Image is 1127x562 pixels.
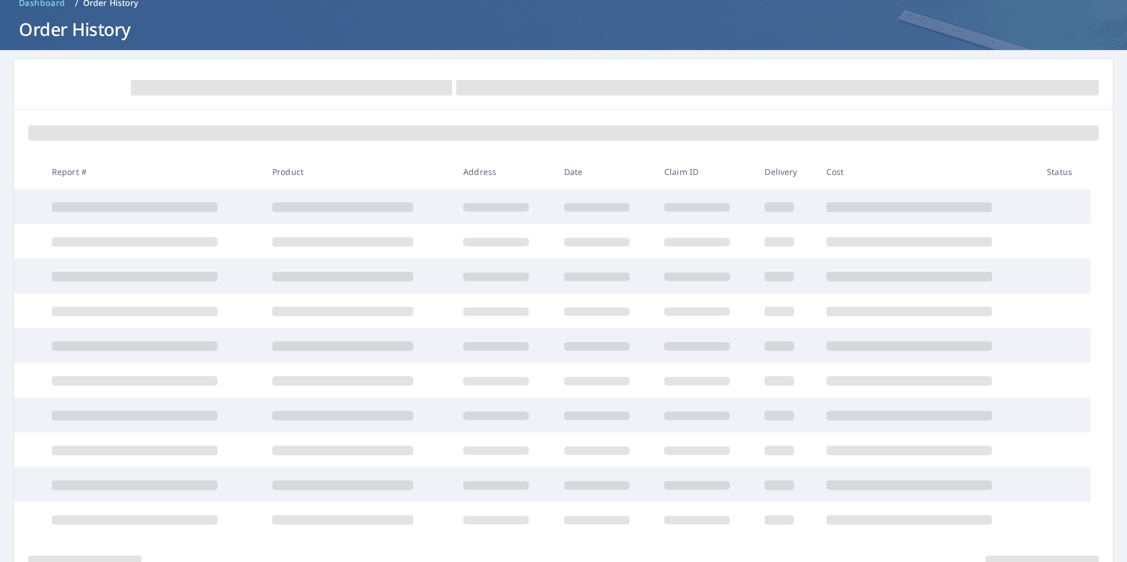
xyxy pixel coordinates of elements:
th: Status [1037,154,1090,189]
th: Address [454,154,554,189]
th: Report # [42,154,263,189]
th: Cost [817,154,1037,189]
th: Date [555,154,655,189]
h1: Order History [14,17,1113,41]
th: Product [263,154,454,189]
th: Delivery [755,154,816,189]
th: Claim ID [655,154,755,189]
